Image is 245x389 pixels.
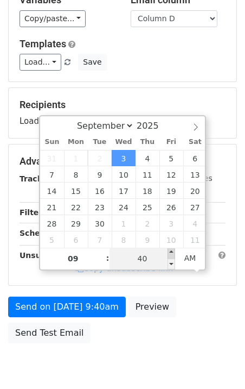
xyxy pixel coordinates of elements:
[20,229,59,237] strong: Schedule
[183,139,207,146] span: Sat
[40,199,64,215] span: September 21, 2025
[64,231,88,248] span: October 6, 2025
[112,199,136,215] span: September 24, 2025
[134,121,173,131] input: Year
[183,166,207,183] span: September 13, 2025
[64,215,88,231] span: September 29, 2025
[183,199,207,215] span: September 27, 2025
[106,247,109,269] span: :
[109,248,176,269] input: Minute
[20,155,225,167] h5: Advanced
[183,231,207,248] span: October 11, 2025
[88,150,112,166] span: September 2, 2025
[64,150,88,166] span: September 1, 2025
[64,199,88,215] span: September 22, 2025
[20,251,73,260] strong: Unsubscribe
[170,173,212,184] label: UTM Codes
[183,183,207,199] span: September 20, 2025
[136,139,159,146] span: Thu
[112,215,136,231] span: October 1, 2025
[136,199,159,215] span: September 25, 2025
[20,99,225,111] h5: Recipients
[40,248,106,269] input: Hour
[136,150,159,166] span: September 4, 2025
[20,99,225,127] div: Loading...
[159,183,183,199] span: September 19, 2025
[64,166,88,183] span: September 8, 2025
[112,183,136,199] span: September 17, 2025
[20,174,56,183] strong: Tracking
[40,150,64,166] span: August 31, 2025
[112,231,136,248] span: October 8, 2025
[20,208,47,217] strong: Filters
[8,323,91,343] a: Send Test Email
[20,10,86,27] a: Copy/paste...
[136,231,159,248] span: October 9, 2025
[112,139,136,146] span: Wed
[112,166,136,183] span: September 10, 2025
[8,297,126,317] a: Send on [DATE] 9:40am
[159,231,183,248] span: October 10, 2025
[40,166,64,183] span: September 7, 2025
[191,337,245,389] iframe: Chat Widget
[64,183,88,199] span: September 15, 2025
[88,166,112,183] span: September 9, 2025
[64,139,88,146] span: Mon
[183,150,207,166] span: September 6, 2025
[40,215,64,231] span: September 28, 2025
[88,231,112,248] span: October 7, 2025
[88,183,112,199] span: September 16, 2025
[78,54,106,71] button: Save
[136,166,159,183] span: September 11, 2025
[88,139,112,146] span: Tue
[112,150,136,166] span: September 3, 2025
[40,183,64,199] span: September 14, 2025
[159,139,183,146] span: Fri
[159,199,183,215] span: September 26, 2025
[128,297,176,317] a: Preview
[159,166,183,183] span: September 12, 2025
[136,183,159,199] span: September 18, 2025
[75,263,173,273] a: Copy unsubscribe link
[20,38,66,49] a: Templates
[88,199,112,215] span: September 23, 2025
[175,247,205,269] span: Click to toggle
[183,215,207,231] span: October 4, 2025
[159,215,183,231] span: October 3, 2025
[88,215,112,231] span: September 30, 2025
[40,231,64,248] span: October 5, 2025
[136,215,159,231] span: October 2, 2025
[159,150,183,166] span: September 5, 2025
[40,139,64,146] span: Sun
[20,54,61,71] a: Load...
